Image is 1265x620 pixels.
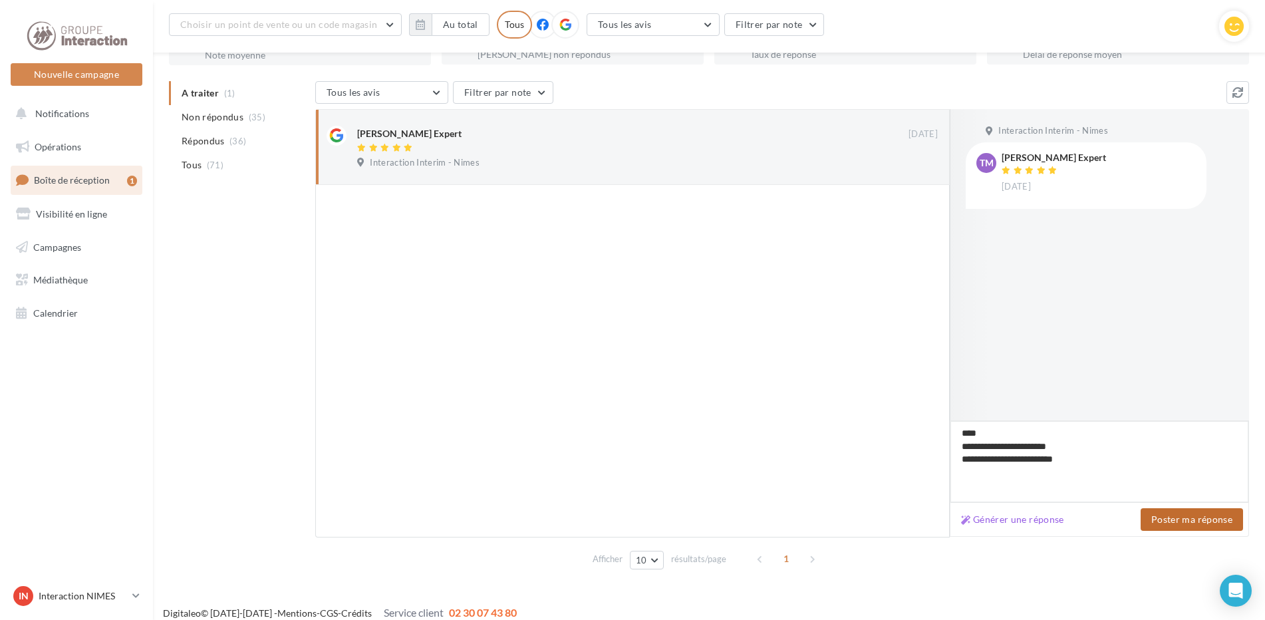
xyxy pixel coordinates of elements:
[207,160,223,170] span: (71)
[277,607,317,619] a: Mentions
[671,553,726,565] span: résultats/page
[775,548,797,569] span: 1
[35,141,81,152] span: Opérations
[182,110,243,124] span: Non répondus
[8,133,145,161] a: Opérations
[497,11,532,39] div: Tous
[8,299,145,327] a: Calendrier
[593,553,623,565] span: Afficher
[8,200,145,228] a: Visibilité en ligne
[39,589,127,603] p: Interaction NIMES
[163,607,201,619] a: Digitaleo
[8,266,145,294] a: Médiathèque
[453,81,553,104] button: Filtrer par note
[169,13,402,36] button: Choisir un point de vente ou un code magasin
[35,108,89,119] span: Notifications
[587,13,720,36] button: Tous les avis
[249,112,265,122] span: (35)
[182,158,202,172] span: Tous
[909,128,938,140] span: [DATE]
[182,134,225,148] span: Répondus
[11,63,142,86] button: Nouvelle campagne
[8,166,145,194] a: Boîte de réception1
[409,13,490,36] button: Au total
[33,307,78,319] span: Calendrier
[11,583,142,609] a: IN Interaction NIMES
[724,13,825,36] button: Filtrer par note
[8,233,145,261] a: Campagnes
[180,19,377,30] span: Choisir un point de vente ou un code magasin
[33,241,81,252] span: Campagnes
[598,19,652,30] span: Tous les avis
[33,274,88,285] span: Médiathèque
[127,176,137,186] div: 1
[956,512,1069,528] button: Générer une réponse
[163,607,517,619] span: © [DATE]-[DATE] - - -
[1220,575,1252,607] div: Open Intercom Messenger
[449,606,517,619] span: 02 30 07 43 80
[36,208,107,220] span: Visibilité en ligne
[630,551,664,569] button: 10
[432,13,490,36] button: Au total
[34,174,110,186] span: Boîte de réception
[357,127,462,140] div: [PERSON_NAME] Expert
[229,136,246,146] span: (36)
[1002,153,1106,162] div: [PERSON_NAME] Expert
[1002,181,1031,193] span: [DATE]
[980,156,994,170] span: Tm
[1141,508,1243,531] button: Poster ma réponse
[384,606,444,619] span: Service client
[998,125,1108,137] span: Interaction Interim - Nimes
[19,589,29,603] span: IN
[320,607,338,619] a: CGS
[8,100,140,128] button: Notifications
[341,607,372,619] a: Crédits
[327,86,380,98] span: Tous les avis
[315,81,448,104] button: Tous les avis
[370,157,480,169] span: Interaction Interim - Nimes
[636,555,647,565] span: 10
